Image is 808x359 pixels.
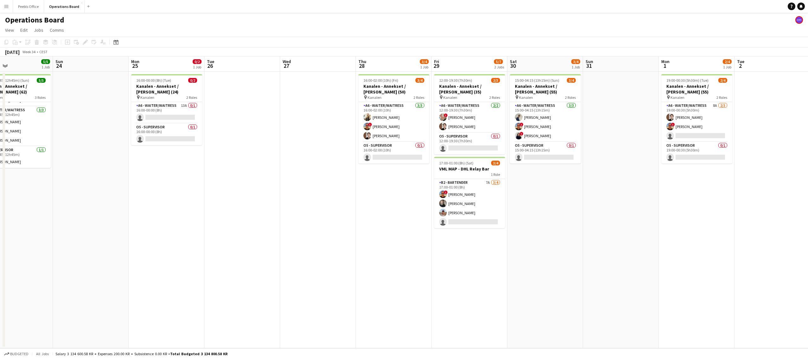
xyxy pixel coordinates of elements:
app-user-avatar: Support Team [795,16,803,24]
h1: Operations Board [5,15,64,25]
span: View [5,27,14,33]
a: View [3,26,16,34]
div: [DATE] [5,49,20,55]
span: Week 34 [21,49,37,54]
button: Peebls Office [13,0,44,13]
span: Edit [20,27,28,33]
span: All jobs [35,351,50,356]
div: CEST [39,49,48,54]
a: Edit [18,26,30,34]
div: Salary 3 134 600.58 KR + Expenses 200.00 KR + Subsistence 0.00 KR = [55,351,228,356]
button: Budgeted [3,350,29,357]
a: Comms [47,26,67,34]
span: Total Budgeted 3 134 800.58 KR [170,351,228,356]
a: Jobs [31,26,46,34]
span: Comms [50,27,64,33]
button: Operations Board [44,0,85,13]
span: Budgeted [10,352,29,356]
span: Jobs [34,27,43,33]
